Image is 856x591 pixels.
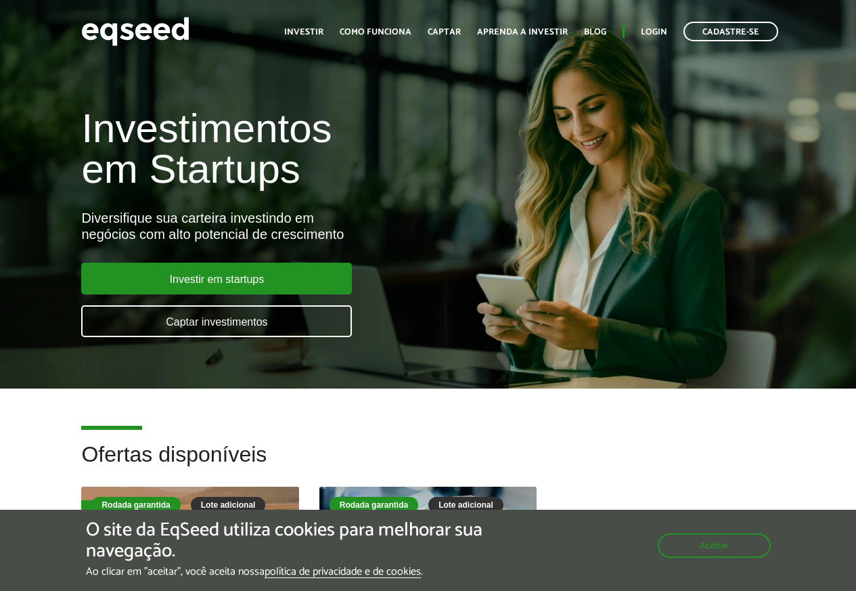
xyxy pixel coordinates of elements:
a: Investir em startups [81,263,352,294]
a: Blog [584,28,606,37]
a: Cadastre-se [683,22,778,41]
a: Login [641,28,667,37]
h1: Investimentos em Startups [81,108,489,190]
a: política de privacidade e de cookies [265,567,421,578]
a: Captar [428,28,461,37]
img: EqSeed [81,14,189,49]
h5: O site da EqSeed utiliza cookies para melhorar sua navegação. [86,520,497,562]
h2: Ofertas disponíveis [81,443,774,487]
a: Aprenda a investir [477,28,568,37]
div: Lote adicional [428,497,503,513]
a: Investir [284,28,323,37]
div: Rodada garantida [330,497,418,513]
a: Captar investimentos [81,305,352,337]
div: Diversifique sua carteira investindo em negócios com alto potencial de crescimento [81,210,489,242]
button: Aceitar [658,533,771,558]
p: Ao clicar em "aceitar", você aceita nossa . [86,565,497,578]
div: Fila de espera [81,500,157,514]
div: Lote adicional [191,497,266,513]
div: Rodada garantida [91,497,180,513]
a: Como funciona [340,28,411,37]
